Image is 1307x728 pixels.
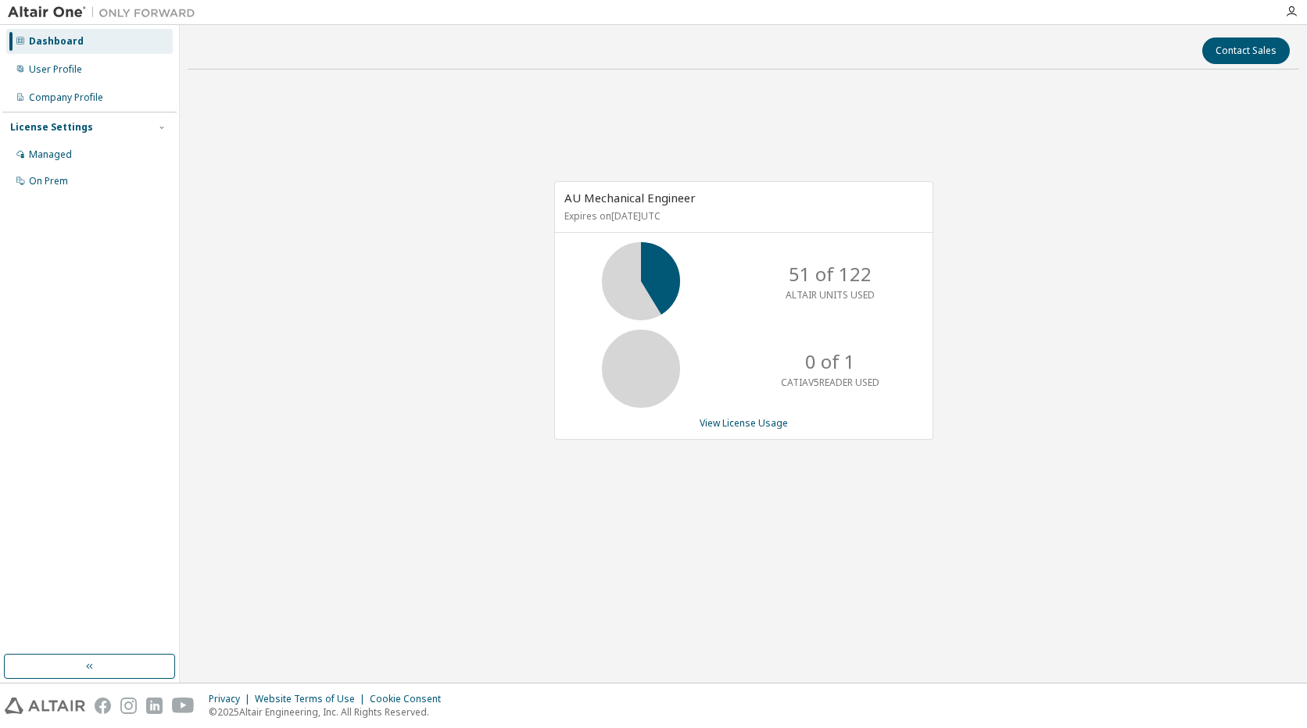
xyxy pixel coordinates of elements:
[10,121,93,134] div: License Settings
[29,175,68,187] div: On Prem
[805,348,855,375] p: 0 of 1
[8,5,203,20] img: Altair One
[29,63,82,76] div: User Profile
[172,698,195,714] img: youtube.svg
[209,705,450,719] p: © 2025 Altair Engineering, Inc. All Rights Reserved.
[146,698,163,714] img: linkedin.svg
[789,261,872,287] p: 51 of 122
[29,148,72,161] div: Managed
[1202,37,1290,64] button: Contact Sales
[700,416,788,430] a: View License Usage
[209,693,255,705] div: Privacy
[5,698,85,714] img: altair_logo.svg
[29,35,84,48] div: Dashboard
[29,91,103,104] div: Company Profile
[95,698,111,714] img: facebook.svg
[564,209,919,223] p: Expires on [DATE] UTC
[781,376,879,389] p: CATIAV5READER USED
[786,288,875,302] p: ALTAIR UNITS USED
[120,698,137,714] img: instagram.svg
[564,190,696,205] span: AU Mechanical Engineer
[370,693,450,705] div: Cookie Consent
[255,693,370,705] div: Website Terms of Use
